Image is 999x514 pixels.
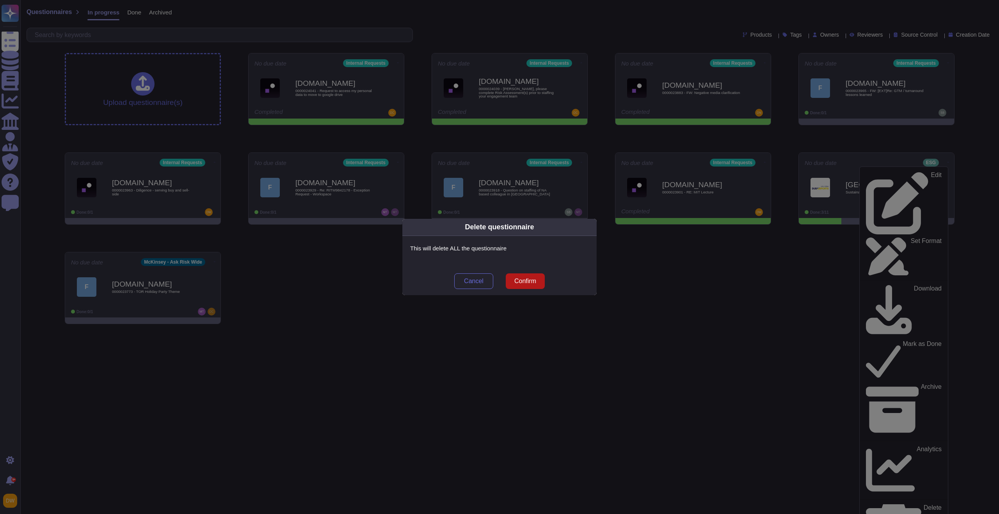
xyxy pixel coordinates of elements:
button: Cancel [454,273,493,289]
span: Confirm [514,278,536,284]
p: This will delete ALL the questionnaire [410,244,589,253]
span: Cancel [464,278,484,284]
button: Confirm [506,273,545,289]
div: Delete questionnaire [465,222,534,232]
